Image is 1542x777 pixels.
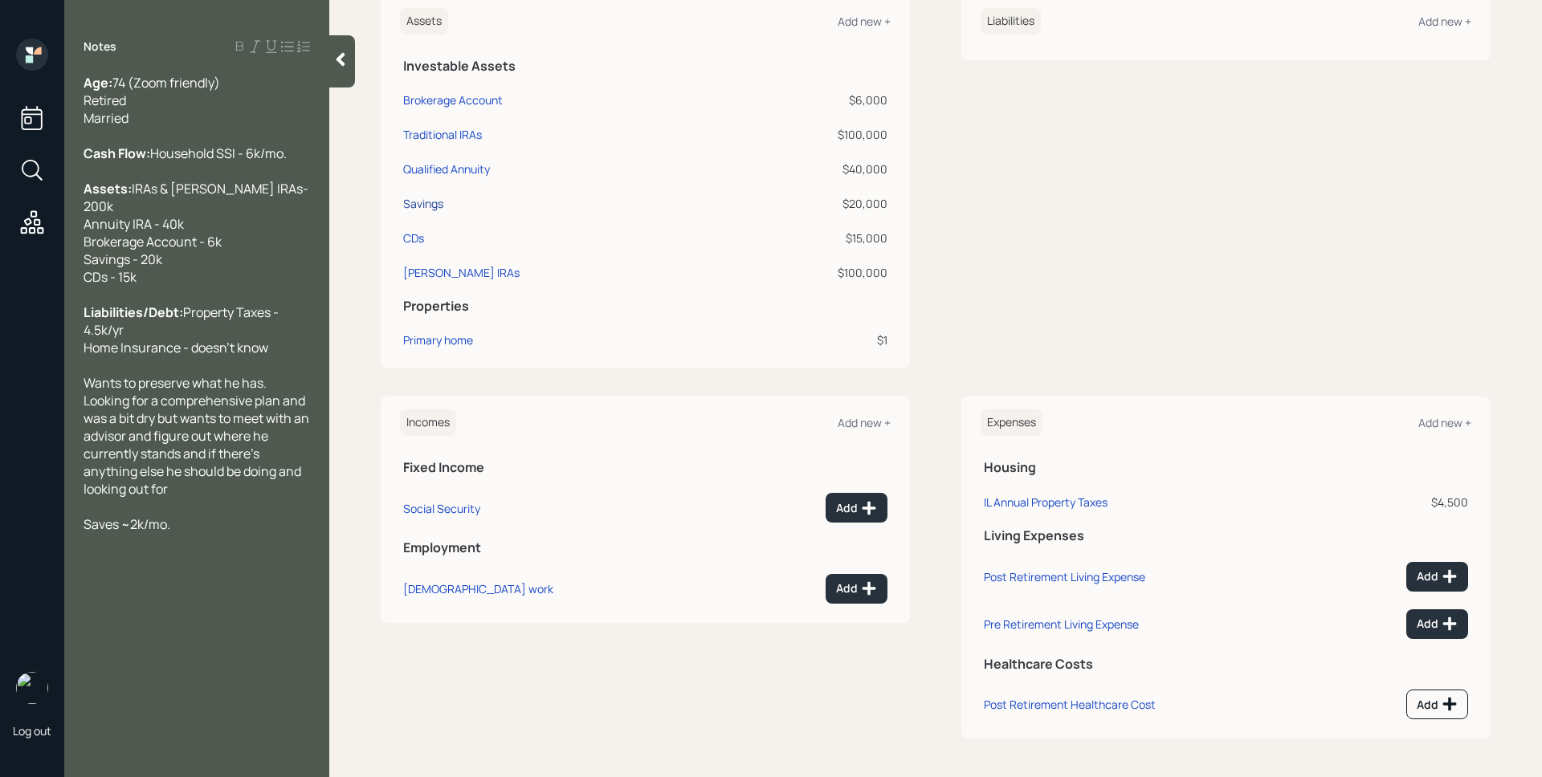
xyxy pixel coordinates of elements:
h5: Living Expenses [984,528,1468,543]
div: Add [836,500,877,516]
button: Add [1406,690,1468,719]
h6: Assets [400,8,448,35]
div: Brokerage Account [403,92,503,108]
div: Add [836,580,877,596]
div: Post Retirement Healthcare Cost [984,697,1156,712]
div: Post Retirement Living Expense [984,569,1145,584]
div: Social Security [403,501,480,516]
span: Age: [84,74,112,92]
div: $40,000 [740,161,887,177]
h6: Expenses [981,409,1042,436]
h5: Fixed Income [403,460,887,475]
span: Assets: [84,180,132,197]
span: Household SSI - 6k/mo. [150,144,287,162]
div: $4,500 [1339,494,1468,511]
div: Primary home [403,332,473,348]
span: Saves ~2k/mo. [84,515,170,533]
div: Pre Retirement Living Expense [984,616,1139,632]
div: $100,000 [740,126,887,143]
div: CDs [403,230,424,246]
div: Add new + [1418,415,1471,430]
div: Qualified Annuity [403,161,490,177]
span: IRAs & [PERSON_NAME] IRAs- 200k Annuity IRA - 40k Brokerage Account - 6k Savings - 20k CDs - 15k [84,180,311,286]
div: Add new + [1418,14,1471,29]
div: Traditional IRAs [403,126,482,143]
div: Add [1417,568,1458,584]
button: Add [1406,562,1468,592]
div: Add [1417,616,1458,632]
span: Property Taxes - 4.5k/yr Home Insurance - doesn't know [84,303,281,356]
div: Add [1417,696,1458,712]
div: $1 [740,332,887,348]
h5: Employment [403,540,887,555]
button: Add [826,493,887,523]
div: IL Annual Property Taxes [984,494,1108,510]
button: Add [826,574,887,604]
div: $20,000 [740,195,887,212]
div: Log out [13,723,51,738]
h5: Investable Assets [403,59,887,74]
span: Cash Flow: [84,144,150,162]
button: Add [1406,609,1468,639]
h5: Housing [984,460,1468,475]
span: Liabilities/Debt: [84,303,183,321]
label: Notes [84,39,116,55]
div: Add new + [838,415,891,430]
div: Add new + [838,14,891,29]
div: [DEMOGRAPHIC_DATA] work [403,581,553,596]
h5: Healthcare Costs [984,657,1468,672]
h6: Incomes [400,409,456,436]
span: 74 (Zoom friendly) Retired Married [84,74,220,127]
span: Wants to preserve what he has. Looking for a comprehensive plan and was a bit dry but wants to me... [84,374,312,498]
div: $15,000 [740,230,887,246]
h5: Properties [403,299,887,314]
div: $6,000 [740,92,887,108]
div: Savings [403,195,443,212]
div: $100,000 [740,264,887,281]
div: [PERSON_NAME] IRAs [403,264,520,281]
h6: Liabilities [981,8,1041,35]
img: james-distasi-headshot.png [16,672,48,704]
